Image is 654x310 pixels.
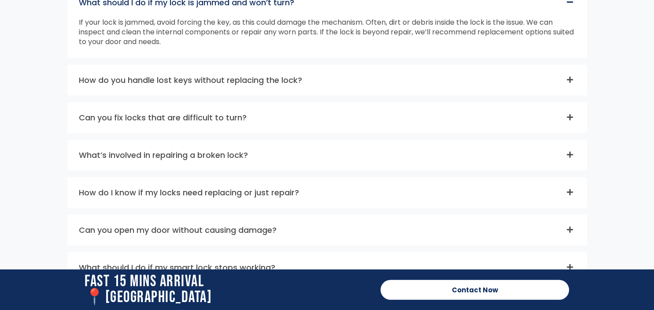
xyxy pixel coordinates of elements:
[452,287,498,293] span: Contact Now
[68,178,587,208] div: How do I know if my locks need replacing or just repair?
[79,18,576,47] p: If your lock is jammed, avoid forcing the key, as this could damage the mechanism. Often, dirt or...
[68,18,587,58] div: What should I do if my lock is jammed and won’t turn?
[68,140,587,170] div: What’s involved in repairing a broken lock?
[68,65,587,95] div: How do you handle lost keys without replacing the lock?
[381,280,569,300] a: Contact Now
[68,215,587,245] div: Can you open my door without causing damage?
[85,274,372,306] h2: Fast 15 Mins Arrival 📍[GEOGRAPHIC_DATA]
[68,253,587,283] div: What should I do if my smart lock stops working?
[79,149,248,161] a: What’s involved in repairing a broken lock?
[79,187,299,198] a: How do I know if my locks need replacing or just repair?
[79,112,247,123] a: Can you fix locks that are difficult to turn?
[79,75,302,86] a: How do you handle lost keys without replacing the lock?
[79,224,277,235] a: Can you open my door without causing damage?
[79,262,275,273] a: What should I do if my smart lock stops working?
[68,103,587,133] div: Can you fix locks that are difficult to turn?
